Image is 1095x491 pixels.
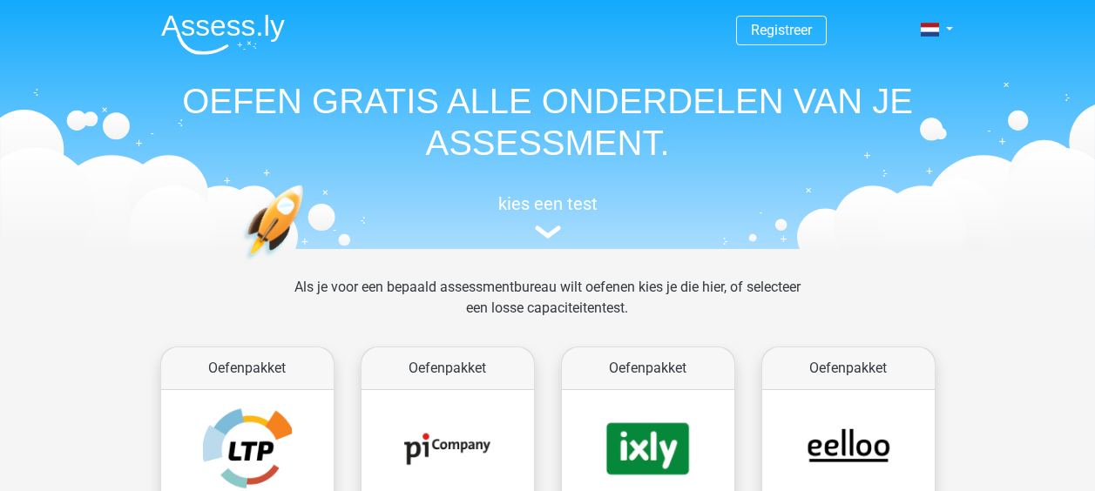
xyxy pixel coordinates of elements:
img: assessment [535,225,561,239]
div: Als je voor een bepaald assessmentbureau wilt oefenen kies je die hier, of selecteer een losse ca... [281,277,814,340]
a: Registreer [751,22,812,38]
h1: OEFEN GRATIS ALLE ONDERDELEN VAN JE ASSESSMENT. [147,80,949,164]
a: kies een test [147,193,949,239]
h5: kies een test [147,193,949,214]
img: oefenen [243,185,371,342]
img: Assessly [161,14,285,55]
